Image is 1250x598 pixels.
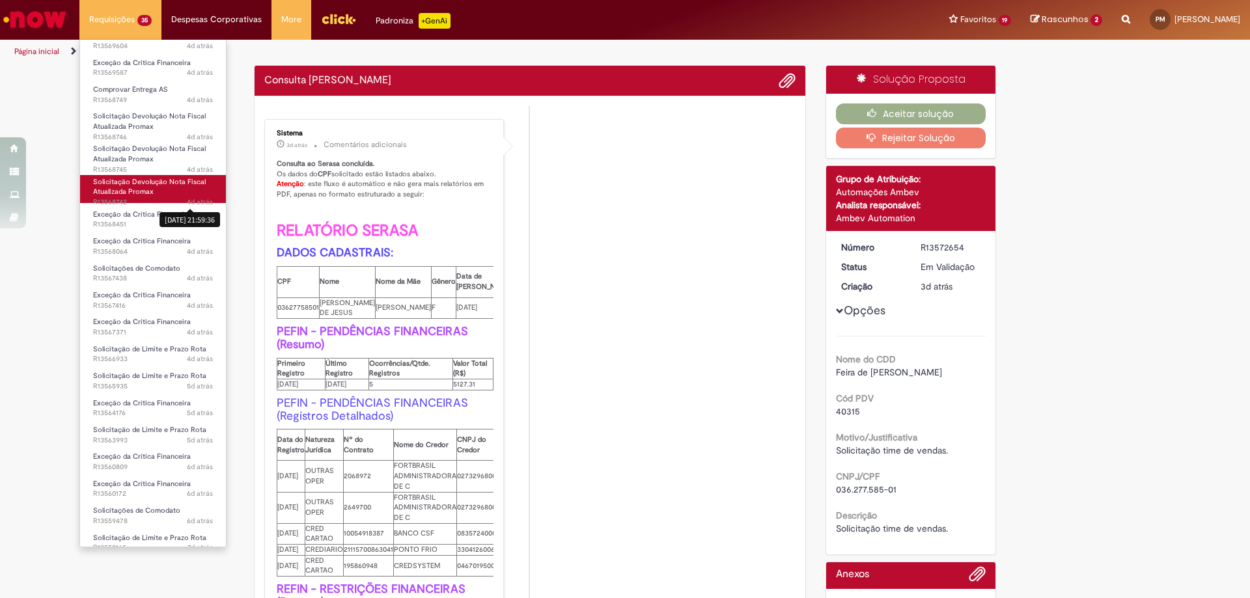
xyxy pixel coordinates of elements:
span: 036.277.585-01 [836,483,896,495]
span: 6d atrás [187,489,213,498]
th: Nº do Contrato [344,429,394,461]
td: 5127.31 [452,379,493,390]
time: 23/09/2025 16:17:32 [187,489,213,498]
td: 195860948 [344,555,394,576]
a: Página inicial [14,46,59,57]
span: Exceção da Crítica Financeira [93,210,191,219]
span: R13567438 [93,273,213,284]
span: R13564176 [93,408,213,418]
b: PEFIN - PENDÊNCIAS FINANCEIRAS (Resumo) [277,324,471,352]
div: Analista responsável: [836,198,986,211]
font: PEFIN - PENDÊNCIAS FINANCEIRAS (Registros Detalhados) [277,396,471,424]
a: Aberto R13560809 : Exceção da Crítica Financeira [80,450,226,474]
span: 5d atrás [187,408,213,418]
span: 4d atrás [187,327,213,337]
td: [DATE] [277,379,326,390]
h2: Anexos [836,569,869,580]
span: 19 [999,15,1012,26]
td: CRED CARTAO [305,555,344,576]
a: Aberto R13568064 : Exceção da Crítica Financeira [80,234,226,258]
td: 03627758501 [277,297,320,318]
div: Em Validação [921,260,981,273]
span: R13569587 [93,68,213,78]
span: Favoritos [960,13,996,26]
a: Aberto R13569587 : Exceção da Crítica Financeira [80,56,226,80]
td: FORTBRASIL ADMINISTRADORA DE C [394,492,457,523]
time: 25/09/2025 15:31:55 [187,327,213,337]
a: Aberto R13566933 : Solicitação de Limite e Prazo Rota [80,342,226,366]
a: Aberto R13558165 : Solicitação de Limite e Prazo Rota [80,531,226,555]
td: 10054918387 [344,523,394,544]
b: CPF [318,169,331,179]
th: CNPJ do Credor [457,429,511,461]
td: [DATE] [277,523,305,544]
span: [PERSON_NAME] [1174,14,1240,25]
time: 25/09/2025 16:59:04 [187,247,213,256]
th: Data do Registro [277,429,305,461]
span: Feira de [PERSON_NAME] [836,366,942,378]
span: R13568746 [93,132,213,143]
time: 24/09/2025 16:22:33 [187,435,213,445]
a: Aberto R13559478 : Solicitações de Comodato [80,504,226,528]
a: Rascunhos [1031,14,1102,26]
span: Solicitação Devolução Nota Fiscal Atualizada Promax [93,111,206,131]
td: CREDIARIO [305,545,344,556]
span: Comprovar Entrega AS [93,85,168,94]
span: R13566933 [93,354,213,364]
span: Exceção da Crítica Financeira [93,236,191,246]
img: click_logo_yellow_360x200.png [321,9,356,29]
th: Natureza Jurídica [305,429,344,461]
span: 5d atrás [187,435,213,445]
th: Valor Total (R$) [452,358,493,379]
div: Automações Ambev [836,185,986,198]
span: 6d atrás [187,516,213,526]
time: 23/09/2025 18:04:17 [187,462,213,472]
div: 27/09/2025 08:39:55 [921,280,981,293]
span: Solicitações de Comodato [93,264,180,273]
span: Exceção da Crítica Financeira [93,58,191,68]
img: ServiceNow [1,7,68,33]
time: 25/09/2025 15:38:37 [187,301,213,310]
td: [PERSON_NAME] [376,297,432,318]
button: Aceitar solução [836,103,986,124]
small: Comentários adicionais [324,139,407,150]
td: CREDSYSTEM [394,555,457,576]
span: More [281,13,301,26]
span: R13559478 [93,516,213,526]
span: 4d atrás [187,273,213,283]
span: R13568749 [93,95,213,105]
time: 26/09/2025 10:05:03 [187,68,213,77]
div: [DATE] 21:59:36 [160,212,220,227]
span: R13567371 [93,327,213,338]
span: R13558165 [93,543,213,553]
th: Ocorrências/Qtde. Registros [369,358,453,379]
td: 2649700 [344,492,394,523]
dt: Status [831,260,911,273]
span: 6d atrás [187,462,213,472]
td: 04670195000138 [457,555,511,576]
span: 35 [137,15,152,26]
span: 5d atrás [187,381,213,391]
b: RELATÓRIO SERASA [277,221,418,241]
th: Último Registro [326,358,369,379]
b: CNPJ/CPF [836,470,880,482]
a: Aberto R13568742 : Solicitação Devolução Nota Fiscal Atualizada Promax [80,175,226,203]
span: Solicitação time de vendas. [836,523,948,534]
td: CRED CARTAO [305,523,344,544]
a: Aberto R13568746 : Solicitação Devolução Nota Fiscal Atualizada Promax [80,109,226,137]
time: 25/09/2025 22:02:17 [187,132,213,142]
td: 33041260065290 [457,545,511,556]
td: 5 [369,379,453,390]
time: 25/09/2025 15:41:08 [187,273,213,283]
a: Aberto R13569604 : Demandas Conciliação Rota [80,29,226,53]
span: 3d atrás [286,141,307,149]
div: Grupo de Atribuição: [836,172,986,185]
span: Solicitação time de vendas. [836,444,948,456]
a: Aberto R13567416 : Exceção da Crítica Financeira [80,288,226,312]
time: 25/09/2025 22:01:18 [187,165,213,174]
td: FORTBRASIL ADMINISTRADORA DE C [394,461,457,492]
td: [DATE] [277,461,305,492]
span: 40315 [836,405,860,417]
a: Aberto R13568749 : Comprovar Entrega AS [80,83,226,107]
b: DADOS CADASTRAIS: [277,245,393,260]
